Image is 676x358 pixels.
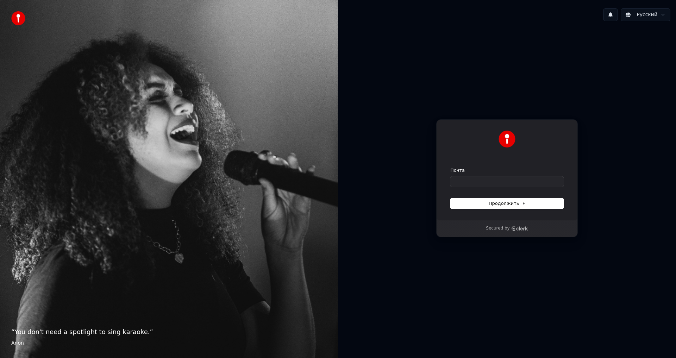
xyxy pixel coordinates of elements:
[11,11,25,25] img: youka
[450,167,465,174] label: Почта
[450,198,564,209] button: Продолжить
[11,340,327,347] footer: Anon
[489,200,526,207] span: Продолжить
[11,327,327,337] p: “ You don't need a spotlight to sing karaoke. ”
[499,131,515,147] img: Youka
[486,226,509,231] p: Secured by
[511,226,528,231] a: Clerk logo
